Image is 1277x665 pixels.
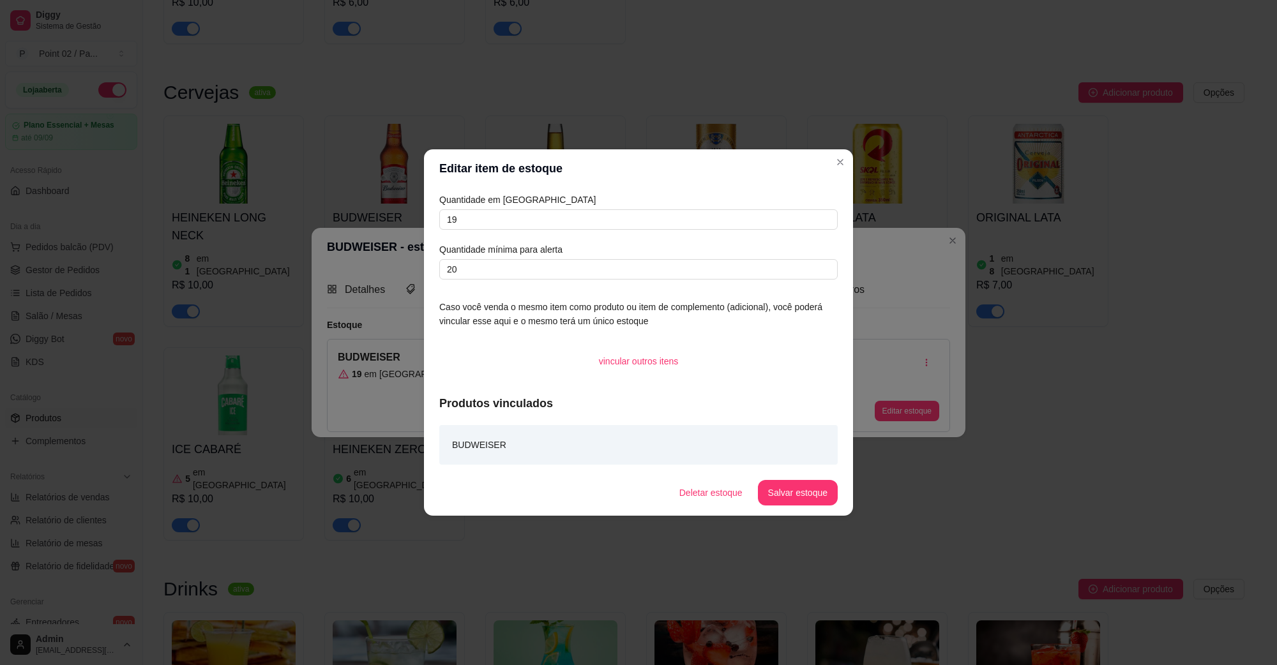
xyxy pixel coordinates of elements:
article: Quantidade mínima para alerta [439,243,838,257]
article: Produtos vinculados [439,394,838,412]
article: Quantidade em [GEOGRAPHIC_DATA] [439,193,838,207]
button: vincular outros itens [589,348,689,374]
article: BUDWEISER [452,438,506,452]
button: Salvar estoque [758,480,838,505]
button: Deletar estoque [669,480,753,505]
header: Editar item de estoque [424,149,853,188]
button: Close [830,152,850,172]
article: Caso você venda o mesmo item como produto ou item de complemento (adicional), você poderá vincula... [439,300,838,328]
